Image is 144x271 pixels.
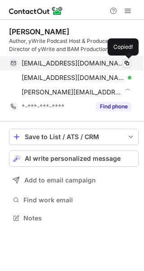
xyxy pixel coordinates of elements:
[22,74,125,82] span: [EMAIL_ADDRESS][DOMAIN_NAME]
[9,27,69,36] div: [PERSON_NAME]
[9,212,139,224] button: Notes
[9,150,139,167] button: AI write personalized message
[22,59,125,67] span: [EMAIL_ADDRESS][DOMAIN_NAME]
[9,129,139,145] button: save-profile-one-click
[22,88,121,96] span: [PERSON_NAME][EMAIL_ADDRESS][DOMAIN_NAME]
[9,37,139,53] div: Author, yWrite Podcast Host & Producer, and Mom. Director of yWrite and BAM Productions. Co-Produ...
[24,177,96,184] span: Add to email campaign
[9,172,139,188] button: Add to email campaign
[23,214,135,222] span: Notes
[25,155,121,162] span: AI write personalized message
[23,196,135,204] span: Find work email
[9,5,63,16] img: ContactOut v5.3.10
[96,102,131,111] button: Reveal Button
[25,133,123,140] div: Save to List / ATS / CRM
[9,194,139,206] button: Find work email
